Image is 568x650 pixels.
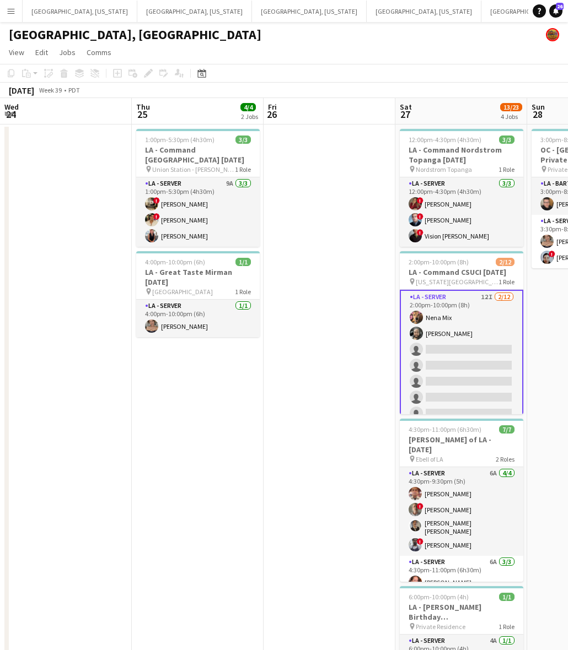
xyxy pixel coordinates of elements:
[409,593,469,601] span: 6:00pm-10:00pm (4h)
[241,112,258,121] div: 2 Jobs
[35,47,48,57] span: Edit
[417,229,424,236] span: !
[82,45,116,59] a: Comms
[496,258,515,266] span: 2/12
[400,290,523,505] app-card-role: LA - Server12I2/122:00pm-10:00pm (8h)Nena Mix[PERSON_NAME]
[4,45,29,59] a: View
[532,102,545,112] span: Sun
[530,108,545,121] span: 28
[145,136,215,144] span: 1:00pm-5:30pm (4h30m)
[400,102,412,112] span: Sat
[235,165,251,174] span: 1 Role
[59,47,76,57] span: Jobs
[268,102,277,112] span: Fri
[417,213,424,220] span: !
[145,258,205,266] span: 4:00pm-10:00pm (6h)
[400,467,523,556] app-card-role: LA - Server6A4/44:30pm-9:30pm (5h)[PERSON_NAME]![PERSON_NAME][PERSON_NAME] [PERSON_NAME]![PERSON_...
[409,425,481,434] span: 4:30pm-11:00pm (6h30m)
[549,251,555,257] span: !
[499,165,515,174] span: 1 Role
[400,556,523,625] app-card-role: LA - Server6A3/34:30pm-11:00pm (6h30m)[PERSON_NAME]
[23,1,137,22] button: [GEOGRAPHIC_DATA], [US_STATE]
[416,278,499,286] span: [US_STATE][GEOGRAPHIC_DATA]
[501,112,522,121] div: 4 Jobs
[546,28,559,41] app-user-avatar: Rollin Hero
[417,197,424,204] span: !
[9,85,34,96] div: [DATE]
[400,251,523,414] app-job-card: 2:00pm-10:00pm (8h)2/12LA - Command CSUCI [DATE] [US_STATE][GEOGRAPHIC_DATA]1 RoleLA - Server12I2...
[136,102,150,112] span: Thu
[36,86,64,94] span: Week 39
[496,455,515,463] span: 2 Roles
[500,103,522,111] span: 13/23
[266,108,277,121] span: 26
[416,455,443,463] span: Ebell of LA
[4,102,19,112] span: Wed
[409,136,481,144] span: 12:00pm-4:30pm (4h30m)
[400,177,523,247] app-card-role: LA - Server3/312:00pm-4:30pm (4h30m)![PERSON_NAME]![PERSON_NAME]!Vision [PERSON_NAME]
[137,1,252,22] button: [GEOGRAPHIC_DATA], [US_STATE]
[400,129,523,247] app-job-card: 12:00pm-4:30pm (4h30m)3/3LA - Command Nordstrom Topanga [DATE] Nordstrom Topanga1 RoleLA - Server...
[398,108,412,121] span: 27
[400,602,523,622] h3: LA - [PERSON_NAME] Birthday [DEMOGRAPHIC_DATA]
[136,267,260,287] h3: LA - Great Taste Mirman [DATE]
[31,45,52,59] a: Edit
[556,3,564,10] span: 26
[499,278,515,286] span: 1 Role
[136,251,260,337] app-job-card: 4:00pm-10:00pm (6h)1/1LA - Great Taste Mirman [DATE] [GEOGRAPHIC_DATA]1 RoleLA - Server1/14:00pm-...
[9,26,261,43] h1: [GEOGRAPHIC_DATA], [GEOGRAPHIC_DATA]
[400,435,523,454] h3: [PERSON_NAME] of LA - [DATE]
[499,622,515,631] span: 1 Role
[3,108,19,121] span: 24
[416,622,465,631] span: Private Residence
[235,288,251,296] span: 1 Role
[409,258,469,266] span: 2:00pm-10:00pm (8h)
[416,165,472,174] span: Nordstrom Topanga
[68,86,80,94] div: PDT
[152,288,213,296] span: [GEOGRAPHIC_DATA]
[136,129,260,247] app-job-card: 1:00pm-5:30pm (4h30m)3/3LA - Command [GEOGRAPHIC_DATA] [DATE] Union Station - [PERSON_NAME]1 Role...
[400,145,523,165] h3: LA - Command Nordstrom Topanga [DATE]
[136,300,260,337] app-card-role: LA - Server1/14:00pm-10:00pm (6h)[PERSON_NAME]
[499,593,515,601] span: 1/1
[235,258,251,266] span: 1/1
[235,136,251,144] span: 3/3
[549,4,562,18] a: 26
[417,538,424,545] span: !
[153,213,160,220] span: !
[367,1,481,22] button: [GEOGRAPHIC_DATA], [US_STATE]
[135,108,150,121] span: 25
[55,45,80,59] a: Jobs
[499,425,515,434] span: 7/7
[9,47,24,57] span: View
[400,267,523,277] h3: LA - Command CSUCI [DATE]
[153,197,160,204] span: !
[417,503,424,510] span: !
[499,136,515,144] span: 3/3
[400,419,523,582] app-job-card: 4:30pm-11:00pm (6h30m)7/7[PERSON_NAME] of LA - [DATE] Ebell of LA2 RolesLA - Server6A4/44:30pm-9:...
[240,103,256,111] span: 4/4
[252,1,367,22] button: [GEOGRAPHIC_DATA], [US_STATE]
[136,145,260,165] h3: LA - Command [GEOGRAPHIC_DATA] [DATE]
[136,177,260,247] app-card-role: LA - Server9A3/31:00pm-5:30pm (4h30m)![PERSON_NAME]![PERSON_NAME][PERSON_NAME]
[152,165,235,174] span: Union Station - [PERSON_NAME]
[87,47,111,57] span: Comms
